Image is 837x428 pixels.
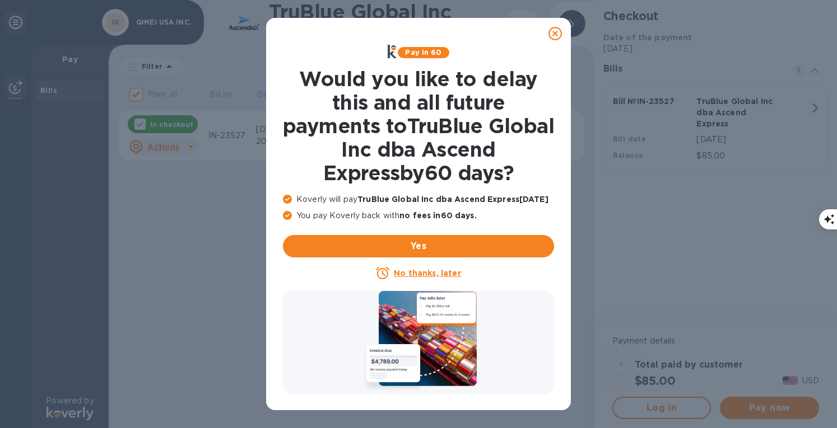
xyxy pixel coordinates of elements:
p: You pay Koverly back with [283,210,554,222]
h1: Would you like to delay this and all future payments to TruBlue Global Inc dba Ascend Express by ... [283,67,554,185]
p: Koverly will pay [283,194,554,205]
u: No thanks, later [394,269,461,278]
span: Yes [292,239,545,253]
button: Yes [283,235,554,257]
b: no fees in 60 days . [399,211,476,220]
b: TruBlue Global Inc dba Ascend Express [DATE] [357,195,548,204]
b: Pay in 60 [405,48,441,57]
